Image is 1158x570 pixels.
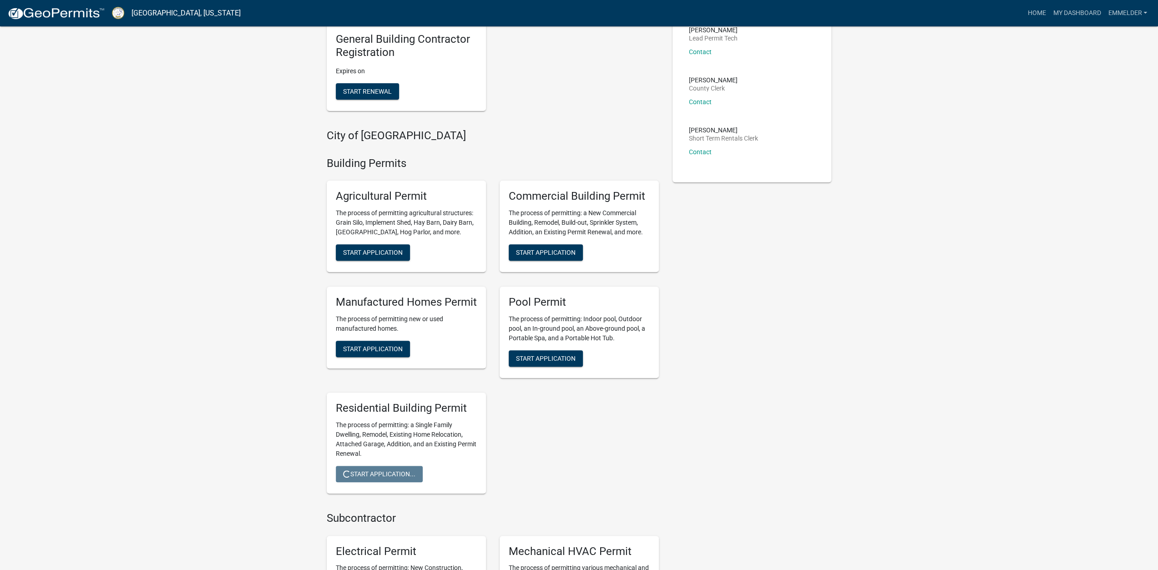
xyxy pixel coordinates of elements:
h5: Manufactured Homes Permit [336,296,477,309]
h5: Pool Permit [509,296,650,309]
span: Start Application [516,249,576,256]
p: The process of permitting: a New Commercial Building, Remodel, Build-out, Sprinkler System, Addit... [509,208,650,237]
button: Start Application [336,341,410,357]
h4: Building Permits [327,157,659,170]
h5: Residential Building Permit [336,402,477,415]
h5: Electrical Permit [336,545,477,558]
p: The process of permitting agricultural structures: Grain Silo, Implement Shed, Hay Barn, Dairy Ba... [336,208,477,237]
p: County Clerk [689,85,738,91]
h4: Subcontractor [327,512,659,525]
p: [PERSON_NAME] [689,77,738,83]
p: [PERSON_NAME] [689,27,738,33]
span: Start Application [343,345,403,353]
h5: Agricultural Permit [336,190,477,203]
h5: General Building Contractor Registration [336,33,477,59]
a: [GEOGRAPHIC_DATA], [US_STATE] [131,5,241,21]
a: Contact [689,98,712,106]
p: Lead Permit Tech [689,35,738,41]
span: Start Application [516,355,576,362]
h5: Commercial Building Permit [509,190,650,203]
button: Start Application... [336,466,423,482]
a: My Dashboard [1049,5,1104,22]
button: Start Application [509,244,583,261]
button: Start Application [509,350,583,367]
p: Short Term Rentals Clerk [689,135,758,141]
a: emmelder [1104,5,1151,22]
button: Start Renewal [336,83,399,100]
a: Contact [689,148,712,156]
h4: City of [GEOGRAPHIC_DATA] [327,129,659,142]
span: Start Renewal [343,87,392,95]
span: Start Application... [343,470,415,477]
img: Putnam County, Georgia [112,7,124,19]
p: The process of permitting: a Single Family Dwelling, Remodel, Existing Home Relocation, Attached ... [336,420,477,459]
a: Home [1024,5,1049,22]
p: [PERSON_NAME] [689,127,758,133]
p: Expires on [336,66,477,76]
a: Contact [689,48,712,55]
h5: Mechanical HVAC Permit [509,545,650,558]
span: Start Application [343,249,403,256]
button: Start Application [336,244,410,261]
p: The process of permitting: Indoor pool, Outdoor pool, an In-ground pool, an Above-ground pool, a ... [509,314,650,343]
p: The process of permitting new or used manufactured homes. [336,314,477,333]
